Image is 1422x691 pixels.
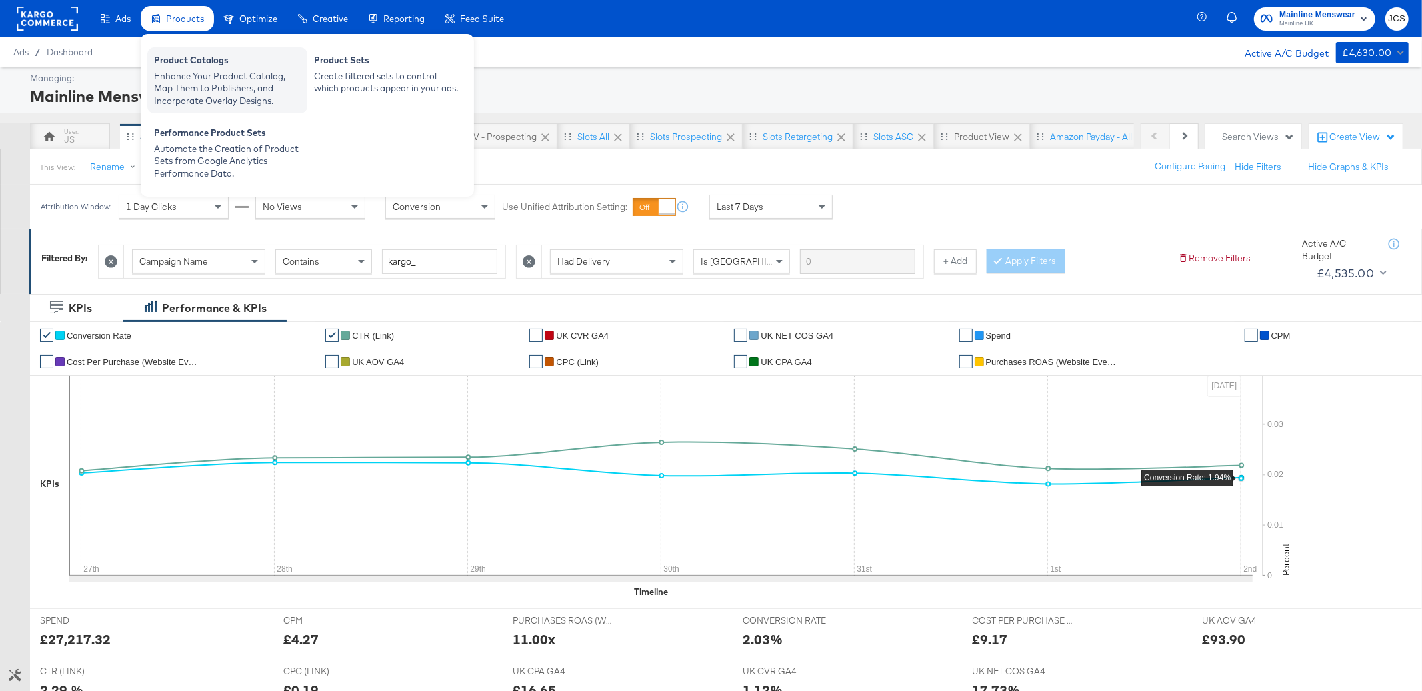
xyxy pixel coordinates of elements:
[1178,252,1251,265] button: Remove Filters
[1391,11,1403,27] span: JCS
[873,131,913,143] div: Slots ASC
[47,47,93,57] a: Dashboard
[1302,237,1375,262] div: Active A/C Budget
[743,614,843,627] span: CONVERSION RATE
[761,357,811,367] span: UK CPA GA4
[65,133,75,146] div: JS
[761,331,833,341] span: UK NET COS GA4
[959,329,973,342] a: ✔
[973,630,1008,649] div: £9.17
[283,255,319,267] span: Contains
[393,201,441,213] span: Conversion
[40,355,53,368] a: ✔
[40,329,53,342] a: ✔
[502,201,627,213] label: Use Unified Attribution Setting:
[564,133,571,140] div: Drag to reorder tab
[959,355,973,368] a: ✔
[383,13,425,24] span: Reporting
[513,665,613,678] span: UK CPA GA4
[81,155,150,179] button: Rename
[556,331,609,341] span: UK CVR GA4
[40,630,111,649] div: £27,217.32
[283,630,319,649] div: £4.27
[1254,7,1375,31] button: Mainline MenswearMainline UK
[734,355,747,368] a: ✔
[41,252,88,265] div: Filtered By:
[352,331,394,341] span: CTR (Link)
[529,329,543,342] a: ✔
[463,131,537,143] div: PPV - Prospecting
[127,133,134,140] div: Drag to reorder tab
[734,329,747,342] a: ✔
[40,202,112,211] div: Attribution Window:
[637,133,644,140] div: Drag to reorder tab
[1145,155,1235,179] button: Configure Pacing
[460,13,504,24] span: Feed Suite
[1037,133,1044,140] div: Drag to reorder tab
[973,614,1073,627] span: COST PER PURCHASE (WEBSITE EVENTS)
[126,201,177,213] span: 1 Day Clicks
[749,133,757,140] div: Drag to reorder tab
[556,357,599,367] span: CPC (Link)
[1336,42,1409,63] button: £4,630.00
[1385,7,1409,31] button: JCS
[283,665,383,678] span: CPC (LINK)
[800,249,915,274] input: Enter a search term
[763,131,833,143] div: Slots Retargeting
[325,355,339,368] a: ✔
[1317,263,1375,283] div: £4,535.00
[1343,45,1393,61] div: £4,630.00
[934,249,977,273] button: + Add
[352,357,404,367] span: UK AOV GA4
[1050,131,1132,143] div: Amazon Payday - All
[986,357,1119,367] span: Purchases ROAS (Website Events)
[986,331,1011,341] span: Spend
[634,586,668,598] div: Timeline
[283,614,383,627] span: CPM
[1231,42,1329,62] div: Active A/C Budget
[1280,544,1292,576] text: Percent
[313,13,348,24] span: Creative
[263,201,302,213] span: No Views
[860,133,867,140] div: Drag to reorder tab
[30,72,1405,85] div: Managing:
[29,47,47,57] span: /
[717,201,763,213] span: Last 7 Days
[69,301,92,316] div: KPIs
[1308,161,1389,173] button: Hide Graphs & KPIs
[1222,131,1295,143] div: Search Views
[529,355,543,368] a: ✔
[1202,614,1302,627] span: UK AOV GA4
[743,665,843,678] span: UK CVR GA4
[382,249,497,274] input: Enter a search term
[743,630,783,649] div: 2.03%
[166,13,204,24] span: Products
[513,614,613,627] span: PURCHASES ROAS (WEBSITE EVENTS)
[941,133,948,140] div: Drag to reorder tab
[67,331,131,341] span: Conversion Rate
[239,13,277,24] span: Optimize
[1245,329,1258,342] a: ✔
[1235,161,1281,173] button: Hide Filters
[650,131,722,143] div: Slots Prospecting
[577,131,609,143] div: Slots All
[40,478,59,490] div: KPIs
[139,255,208,267] span: Campaign Name
[513,630,555,649] div: 11.00x
[30,85,1405,107] div: Mainline Menswear
[40,162,75,173] div: This View:
[557,255,610,267] span: Had Delivery
[67,357,200,367] span: Cost Per Purchase (Website Events)
[13,47,29,57] span: Ads
[1271,331,1291,341] span: CPM
[973,665,1073,678] span: UK NET COS GA4
[954,131,1009,143] div: Product View
[140,131,219,143] div: SA - All campaigns
[325,329,339,342] a: ✔
[115,13,131,24] span: Ads
[1279,8,1355,22] span: Mainline Menswear
[1329,131,1396,144] div: Create View
[1311,263,1389,284] button: £4,535.00
[1279,19,1355,29] span: Mainline UK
